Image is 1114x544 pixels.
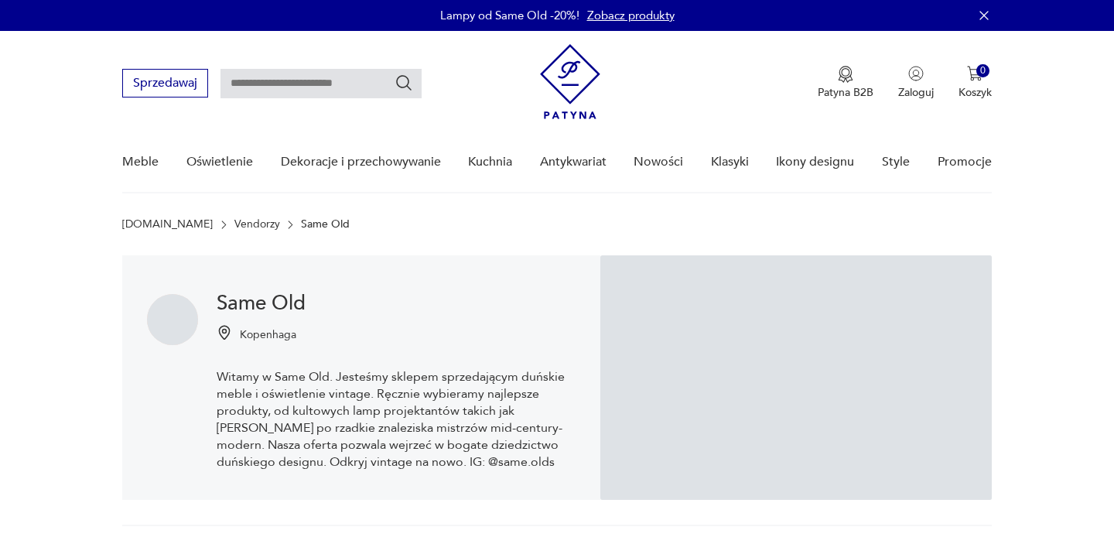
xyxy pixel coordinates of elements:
[122,79,208,90] a: Sprzedawaj
[818,85,873,100] p: Patyna B2B
[186,132,253,192] a: Oświetlenie
[301,218,350,231] p: Same Old
[634,132,683,192] a: Nowości
[882,132,910,192] a: Style
[122,69,208,98] button: Sprzedawaj
[898,85,934,100] p: Zaloguj
[818,66,873,100] button: Patyna B2B
[234,218,280,231] a: Vendorzy
[240,327,296,342] p: Kopenhaga
[967,66,982,81] img: Ikona koszyka
[122,132,159,192] a: Meble
[217,325,232,340] img: Ikonka pinezki mapy
[587,8,675,23] a: Zobacz produkty
[440,8,579,23] p: Lampy od Same Old -20%!
[818,66,873,100] a: Ikona medaluPatyna B2B
[959,66,992,100] button: 0Koszyk
[122,218,213,231] a: [DOMAIN_NAME]
[395,74,413,92] button: Szukaj
[908,66,924,81] img: Ikonka użytkownika
[217,294,576,313] h1: Same Old
[281,132,441,192] a: Dekoracje i przechowywanie
[898,66,934,100] button: Zaloguj
[938,132,992,192] a: Promocje
[540,132,607,192] a: Antykwariat
[217,368,576,470] p: Witamy w Same Old. Jesteśmy sklepem sprzedającym duńskie meble i oświetlenie vintage. Ręcznie wyb...
[776,132,854,192] a: Ikony designu
[959,85,992,100] p: Koszyk
[468,132,512,192] a: Kuchnia
[711,132,749,192] a: Klasyki
[976,64,989,77] div: 0
[540,44,600,119] img: Patyna - sklep z meblami i dekoracjami vintage
[838,66,853,83] img: Ikona medalu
